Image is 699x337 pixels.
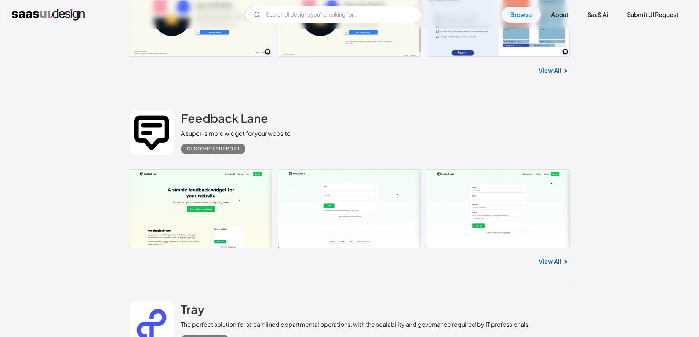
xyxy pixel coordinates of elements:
[12,9,85,21] a: home
[245,6,421,23] input: Search UI designs you're looking for...
[181,111,268,129] a: Feedback Lane
[502,7,541,23] a: Browse
[539,257,561,266] a: View All
[181,302,204,316] h2: Tray
[181,320,530,329] div: The perfect solution for streamlined departmental operations, with the scalability and governance...
[181,302,204,320] a: Tray
[579,7,617,23] a: SaaS Ai
[245,6,421,23] form: Email Form
[187,144,240,153] div: Customer Support
[539,66,561,75] a: View All
[181,111,268,125] h2: Feedback Lane
[542,7,577,23] a: About
[618,7,687,23] a: Submit UI Request
[181,129,291,138] div: A super-simple widget for your website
